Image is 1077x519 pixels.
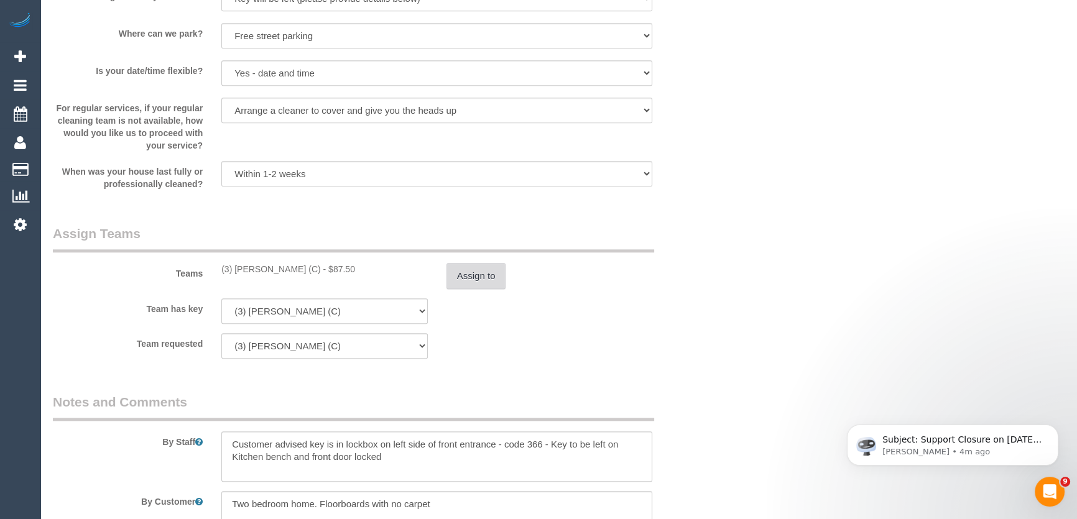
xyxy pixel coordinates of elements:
button: Assign to [446,263,506,289]
label: By Staff [44,431,212,448]
label: Where can we park? [44,23,212,40]
div: 2.5 hours x $35.00/hour [221,263,428,275]
label: Teams [44,263,212,280]
label: For regular services, if your regular cleaning team is not available, how would you like us to pr... [44,98,212,152]
img: Automaid Logo [7,12,32,30]
label: By Customer [44,491,212,508]
label: Team has key [44,298,212,315]
iframe: Intercom notifications message [828,398,1077,485]
legend: Notes and Comments [53,393,654,421]
label: Team requested [44,333,212,350]
span: 9 [1060,477,1070,487]
label: When was your house last fully or professionally cleaned? [44,161,212,190]
label: Is your date/time flexible? [44,60,212,77]
legend: Assign Teams [53,224,654,252]
iframe: Intercom live chat [1035,477,1065,507]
